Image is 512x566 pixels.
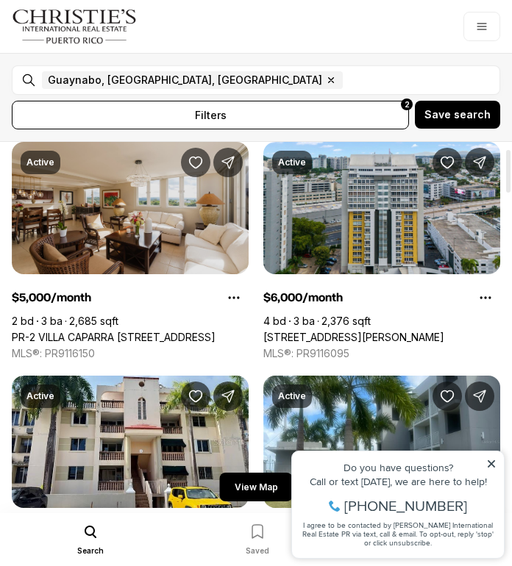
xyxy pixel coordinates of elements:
[246,545,269,556] span: Saved
[15,33,213,43] div: Do you have questions?
[433,148,462,177] button: Save Property: 101 CALLE ORTEGON #1502
[424,109,491,121] span: Save search
[48,74,322,86] span: Guaynabo, [GEOGRAPHIC_DATA], [GEOGRAPHIC_DATA]
[77,545,104,556] span: Search
[263,331,444,344] a: 101 CALLE ORTEGON #1502, GUAYNABO PR, 00966
[246,523,269,556] button: Saved
[60,69,183,84] span: [PHONE_NUMBER]
[26,390,54,402] p: Active
[278,390,306,402] p: Active
[18,90,210,118] span: I agree to be contacted by [PERSON_NAME] International Real Estate PR via text, call & email. To ...
[219,283,249,312] button: Property options
[220,473,293,501] button: View Map
[405,98,410,110] span: 2
[26,157,54,168] p: Active
[433,381,462,411] button: Save Property: 1 CALLE #101
[213,381,243,411] button: Share Property
[12,331,216,344] a: PR-2 VILLA CAPARRA PLAZA #PH-1, GUAYNABO PR, 00966
[465,148,494,177] button: Share Property
[181,148,210,177] button: Save Property: PR-2 VILLA CAPARRA PLAZA #PH-1
[12,9,138,44] img: logo
[471,283,500,312] button: Property options
[195,107,227,123] span: filters
[12,101,409,129] button: filters2
[15,47,213,57] div: Call or text [DATE], we are here to help!
[77,523,104,556] button: Search
[415,101,500,129] button: Save search
[465,381,494,411] button: Share Property
[181,381,210,411] button: Save Property: KM 1 CARR. 837 #302
[278,157,306,168] p: Active
[213,148,243,177] button: Share Property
